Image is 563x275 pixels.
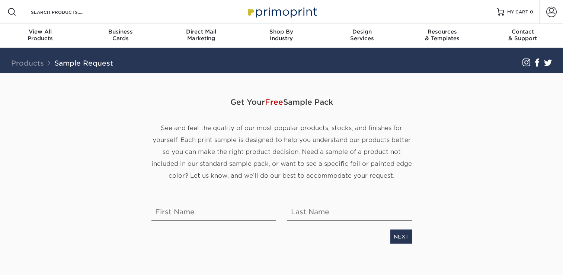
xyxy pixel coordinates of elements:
a: BusinessCards [80,24,161,48]
span: Shop By [241,28,322,35]
a: NEXT [390,230,412,244]
div: & Support [483,28,563,42]
a: DesignServices [322,24,402,48]
span: Business [80,28,161,35]
a: Contact& Support [483,24,563,48]
img: Primoprint [244,4,319,20]
a: Shop ByIndustry [241,24,322,48]
span: Resources [402,28,483,35]
div: Industry [241,28,322,42]
span: MY CART [507,9,528,15]
div: Cards [80,28,161,42]
div: Marketing [161,28,241,42]
span: 0 [530,9,533,15]
span: Get Your Sample Pack [151,91,412,113]
a: Products [11,59,44,67]
a: Direct MailMarketing [161,24,241,48]
div: Services [322,28,402,42]
input: SEARCH PRODUCTS..... [30,7,103,16]
span: Contact [483,28,563,35]
span: See and feel the quality of our most popular products, stocks, and finishes for yourself. Each pr... [151,124,412,179]
a: Resources& Templates [402,24,483,48]
span: Design [322,28,402,35]
div: & Templates [402,28,483,42]
span: Direct Mail [161,28,241,35]
a: Sample Request [54,59,113,67]
span: Free [265,98,283,107]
